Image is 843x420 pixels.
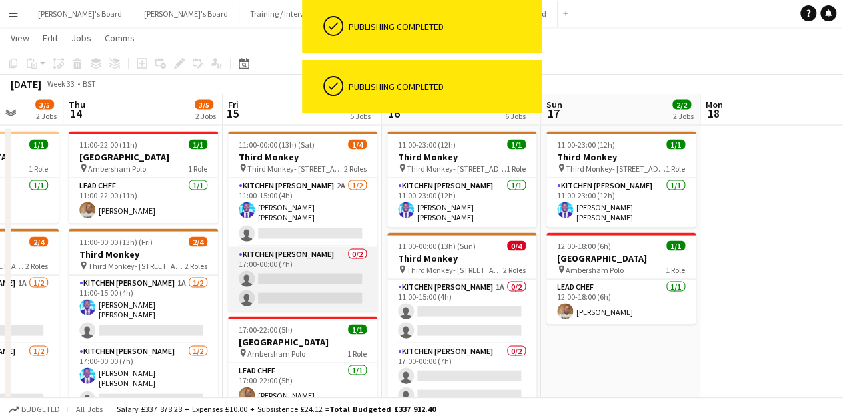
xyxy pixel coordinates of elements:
span: Third Monkey- [STREET_ADDRESS] [88,260,185,270]
div: Publishing completed [349,21,536,33]
app-card-role: Kitchen [PERSON_NAME]0/217:00-00:00 (7h) [228,246,377,311]
span: 1 Role [666,264,685,274]
app-job-card: 11:00-22:00 (11h)1/1[GEOGRAPHIC_DATA] Ambersham Polo1 RoleLead Chef1/111:00-22:00 (11h)[PERSON_NAME] [69,131,218,223]
span: Comms [105,32,135,44]
a: Edit [37,29,63,47]
span: 2 Roles [185,260,207,270]
app-card-role: Lead Chef1/117:00-22:00 (5h)[PERSON_NAME] [228,363,377,408]
app-job-card: 12:00-18:00 (6h)1/1[GEOGRAPHIC_DATA] Ambersham Polo1 RoleLead Chef1/112:00-18:00 (6h)[PERSON_NAME] [546,232,696,324]
h3: Third Monkey [387,252,536,264]
h3: [GEOGRAPHIC_DATA] [69,150,218,162]
div: 2 Jobs [195,110,216,120]
span: 11:00-00:00 (13h) (Sat) [239,139,315,149]
span: 1/1 [666,139,685,149]
span: 2 Roles [25,260,48,270]
div: 11:00-00:00 (13h) (Sun)0/4Third Monkey Third Monkey- [STREET_ADDRESS]2 RolesKitchen [PERSON_NAME]... [387,232,536,408]
span: View [11,32,29,44]
span: Ambersham Polo [566,264,624,274]
a: View [5,29,35,47]
app-job-card: 11:00-23:00 (12h)1/1Third Monkey Third Monkey- [STREET_ADDRESS]1 RoleKitchen [PERSON_NAME]1/111:0... [387,131,536,227]
app-card-role: Kitchen [PERSON_NAME]0/217:00-00:00 (7h) [387,343,536,408]
h3: Third Monkey [228,150,377,162]
h3: Third Monkey [387,150,536,162]
span: Third Monkey- [STREET_ADDRESS] [407,264,503,274]
app-job-card: 11:00-23:00 (12h)1/1Third Monkey Third Monkey- [STREET_ADDRESS]1 RoleKitchen [PERSON_NAME]1/111:0... [546,131,696,227]
span: 1/1 [29,139,48,149]
span: Third Monkey- [STREET_ADDRESS] [566,163,666,173]
span: 2/4 [189,236,207,246]
span: Edit [43,32,58,44]
app-card-role: Kitchen [PERSON_NAME]2A1/211:00-15:00 (4h)[PERSON_NAME] [PERSON_NAME] [228,178,377,246]
span: 11:00-00:00 (13h) (Fri) [79,236,153,246]
span: 14 [67,105,85,120]
app-job-card: 11:00-00:00 (13h) (Sat)1/4Third Monkey Third Monkey- [STREET_ADDRESS]2 RolesKitchen [PERSON_NAME]... [228,131,377,311]
span: Ambersham Polo [88,163,146,173]
span: 15 [226,105,239,120]
span: 1/4 [348,139,367,149]
app-card-role: Kitchen [PERSON_NAME]1/111:00-23:00 (12h)[PERSON_NAME] [PERSON_NAME] [387,178,536,227]
span: 1 Role [29,163,48,173]
span: Thu [69,98,85,110]
span: 1 Role [506,163,526,173]
span: All jobs [73,404,105,414]
app-card-role: Kitchen [PERSON_NAME]1A1/211:00-15:00 (4h)[PERSON_NAME] [PERSON_NAME] [69,275,218,343]
span: Total Budgeted £337 912.40 [329,404,436,414]
span: 11:00-23:00 (12h) [398,139,456,149]
span: 1/1 [666,240,685,250]
button: [PERSON_NAME]'s Board [27,1,133,27]
span: 1 Role [188,163,207,173]
h3: [GEOGRAPHIC_DATA] [228,335,377,347]
button: [PERSON_NAME]'s Board [133,1,239,27]
a: Jobs [66,29,97,47]
span: 17:00-22:00 (5h) [239,324,293,334]
span: 17 [544,105,562,120]
app-card-role: Lead Chef1/112:00-18:00 (6h)[PERSON_NAME] [546,279,696,324]
span: 2 Roles [503,264,526,274]
span: Budgeted [21,405,60,414]
span: 2/2 [672,99,691,109]
span: Third Monkey- [STREET_ADDRESS] [407,163,506,173]
span: Jobs [71,32,91,44]
span: 1 Role [666,163,685,173]
div: Publishing completed [349,81,536,93]
span: 1/1 [348,324,367,334]
span: 1/1 [189,139,207,149]
app-card-role: Kitchen [PERSON_NAME]1/217:00-00:00 (7h)[PERSON_NAME] [PERSON_NAME] [69,343,218,412]
button: Budgeted [7,402,62,417]
app-card-role: Kitchen [PERSON_NAME]1A0/211:00-15:00 (4h) [387,279,536,343]
span: 1/1 [507,139,526,149]
app-card-role: Kitchen [PERSON_NAME]1/111:00-23:00 (12h)[PERSON_NAME] [PERSON_NAME] [546,178,696,227]
app-card-role: Lead Chef1/111:00-22:00 (11h)[PERSON_NAME] [69,178,218,223]
span: Ambersham Polo [247,348,305,358]
div: [DATE] [11,77,41,91]
h3: Third Monkey [546,150,696,162]
div: BST [83,79,96,89]
span: 0/4 [507,240,526,250]
span: 3/5 [195,99,213,109]
app-job-card: 11:00-00:00 (13h) (Fri)2/4Third Monkey Third Monkey- [STREET_ADDRESS]2 RolesKitchen [PERSON_NAME]... [69,228,218,412]
span: 18 [704,105,723,120]
div: 2 Jobs [36,110,57,120]
span: 2/4 [29,236,48,246]
span: 11:00-23:00 (12h) [557,139,615,149]
button: Training / Interview Board [239,1,349,27]
span: Fri [228,98,239,110]
h3: Third Monkey [69,248,218,260]
app-job-card: 17:00-22:00 (5h)1/1[GEOGRAPHIC_DATA] Ambersham Polo1 RoleLead Chef1/117:00-22:00 (5h)[PERSON_NAME] [228,316,377,408]
span: Third Monkey- [STREET_ADDRESS] [247,163,344,173]
span: 11:00-22:00 (11h) [79,139,137,149]
a: Comms [99,29,140,47]
div: Salary £337 878.28 + Expenses £10.00 + Subsistence £24.12 = [117,404,436,414]
h3: [GEOGRAPHIC_DATA] [546,252,696,264]
span: 1 Role [347,348,367,358]
span: 2 Roles [344,163,367,173]
span: Week 33 [44,79,77,89]
span: Mon [706,98,723,110]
